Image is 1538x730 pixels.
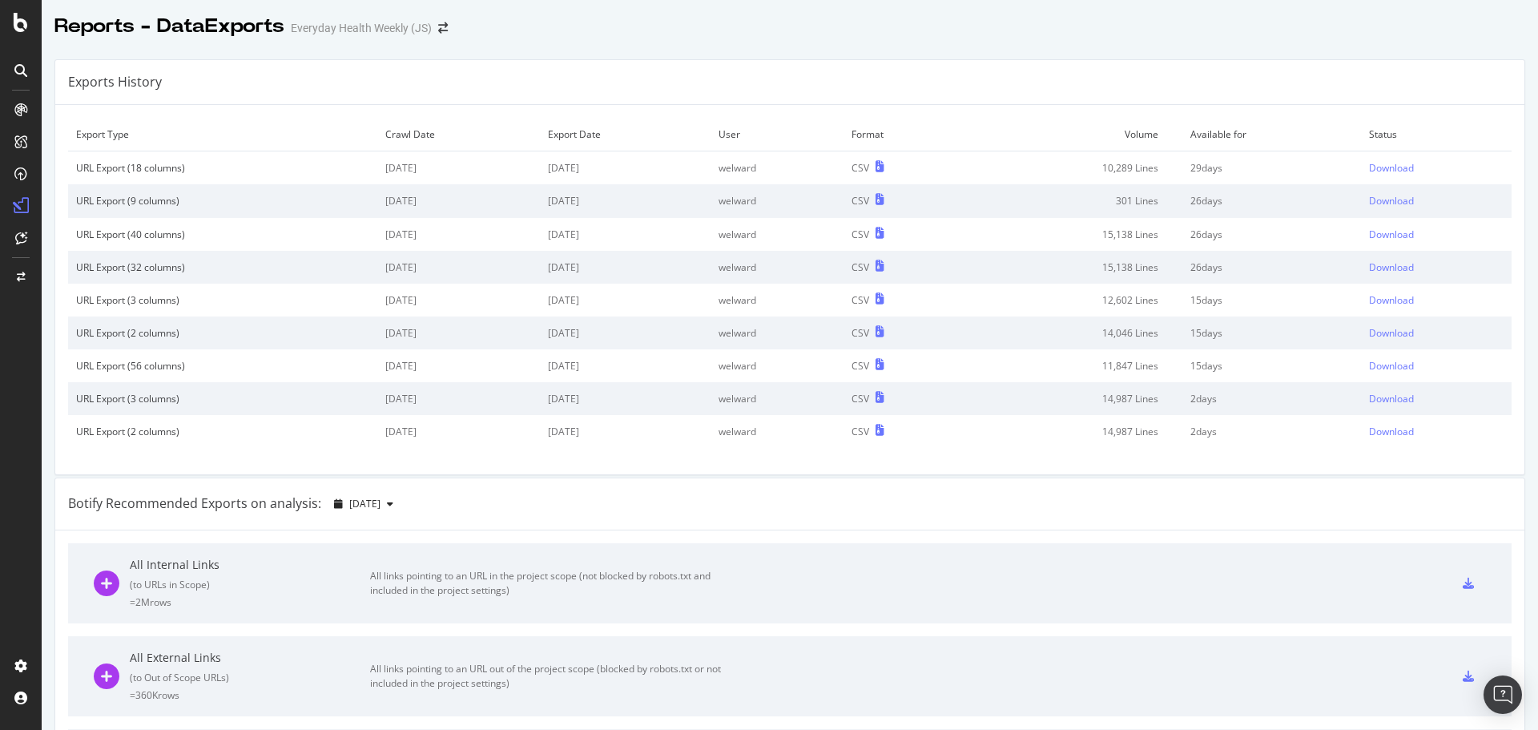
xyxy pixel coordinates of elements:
[711,118,843,151] td: User
[1369,260,1414,274] div: Download
[1369,293,1414,307] div: Download
[1369,392,1504,405] a: Download
[964,151,1182,185] td: 10,289 Lines
[1182,184,1361,217] td: 26 days
[1369,392,1414,405] div: Download
[1369,161,1414,175] div: Download
[377,218,540,251] td: [DATE]
[370,662,731,691] div: All links pointing to an URL out of the project scope (blocked by robots.txt or not included in t...
[843,118,964,151] td: Format
[711,382,843,415] td: welward
[54,13,284,40] div: Reports - DataExports
[76,260,369,274] div: URL Export (32 columns)
[1484,676,1522,714] div: Open Intercom Messenger
[377,251,540,284] td: [DATE]
[377,382,540,415] td: [DATE]
[964,118,1182,151] td: Volume
[76,392,369,405] div: URL Export (3 columns)
[852,425,869,438] div: CSV
[852,392,869,405] div: CSV
[540,382,711,415] td: [DATE]
[1369,293,1504,307] a: Download
[1182,251,1361,284] td: 26 days
[1369,260,1504,274] a: Download
[964,382,1182,415] td: 14,987 Lines
[1369,194,1414,208] div: Download
[130,595,370,609] div: = 2M rows
[540,415,711,448] td: [DATE]
[68,118,377,151] td: Export Type
[852,326,869,340] div: CSV
[291,20,432,36] div: Everyday Health Weekly (JS)
[711,415,843,448] td: welward
[76,161,369,175] div: URL Export (18 columns)
[540,317,711,349] td: [DATE]
[438,22,448,34] div: arrow-right-arrow-left
[852,161,869,175] div: CSV
[711,284,843,317] td: welward
[76,228,369,241] div: URL Export (40 columns)
[1361,118,1512,151] td: Status
[68,73,162,91] div: Exports History
[1182,151,1361,185] td: 29 days
[964,184,1182,217] td: 301 Lines
[1182,415,1361,448] td: 2 days
[964,317,1182,349] td: 14,046 Lines
[377,349,540,382] td: [DATE]
[711,349,843,382] td: welward
[711,151,843,185] td: welward
[1369,326,1504,340] a: Download
[1369,194,1504,208] a: Download
[377,284,540,317] td: [DATE]
[1369,228,1504,241] a: Download
[76,194,369,208] div: URL Export (9 columns)
[964,415,1182,448] td: 14,987 Lines
[540,251,711,284] td: [DATE]
[130,557,370,573] div: All Internal Links
[540,349,711,382] td: [DATE]
[540,184,711,217] td: [DATE]
[377,415,540,448] td: [DATE]
[540,118,711,151] td: Export Date
[540,151,711,185] td: [DATE]
[1182,317,1361,349] td: 15 days
[1369,161,1504,175] a: Download
[1463,671,1474,682] div: csv-export
[711,317,843,349] td: welward
[852,293,869,307] div: CSV
[1463,578,1474,589] div: csv-export
[964,349,1182,382] td: 11,847 Lines
[370,569,731,598] div: All links pointing to an URL in the project scope (not blocked by robots.txt and included in the ...
[964,218,1182,251] td: 15,138 Lines
[76,293,369,307] div: URL Export (3 columns)
[1182,218,1361,251] td: 26 days
[711,251,843,284] td: welward
[852,194,869,208] div: CSV
[1369,359,1414,373] div: Download
[76,425,369,438] div: URL Export (2 columns)
[76,359,369,373] div: URL Export (56 columns)
[540,218,711,251] td: [DATE]
[377,151,540,185] td: [DATE]
[76,326,369,340] div: URL Export (2 columns)
[1182,382,1361,415] td: 2 days
[328,491,400,517] button: [DATE]
[540,284,711,317] td: [DATE]
[377,118,540,151] td: Crawl Date
[711,184,843,217] td: welward
[377,184,540,217] td: [DATE]
[852,359,869,373] div: CSV
[1369,425,1504,438] a: Download
[377,317,540,349] td: [DATE]
[1369,228,1414,241] div: Download
[964,284,1182,317] td: 12,602 Lines
[1182,349,1361,382] td: 15 days
[1182,118,1361,151] td: Available for
[68,494,321,513] div: Botify Recommended Exports on analysis:
[852,260,869,274] div: CSV
[1369,326,1414,340] div: Download
[130,578,370,591] div: ( to URLs in Scope )
[1182,284,1361,317] td: 15 days
[130,650,370,666] div: All External Links
[964,251,1182,284] td: 15,138 Lines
